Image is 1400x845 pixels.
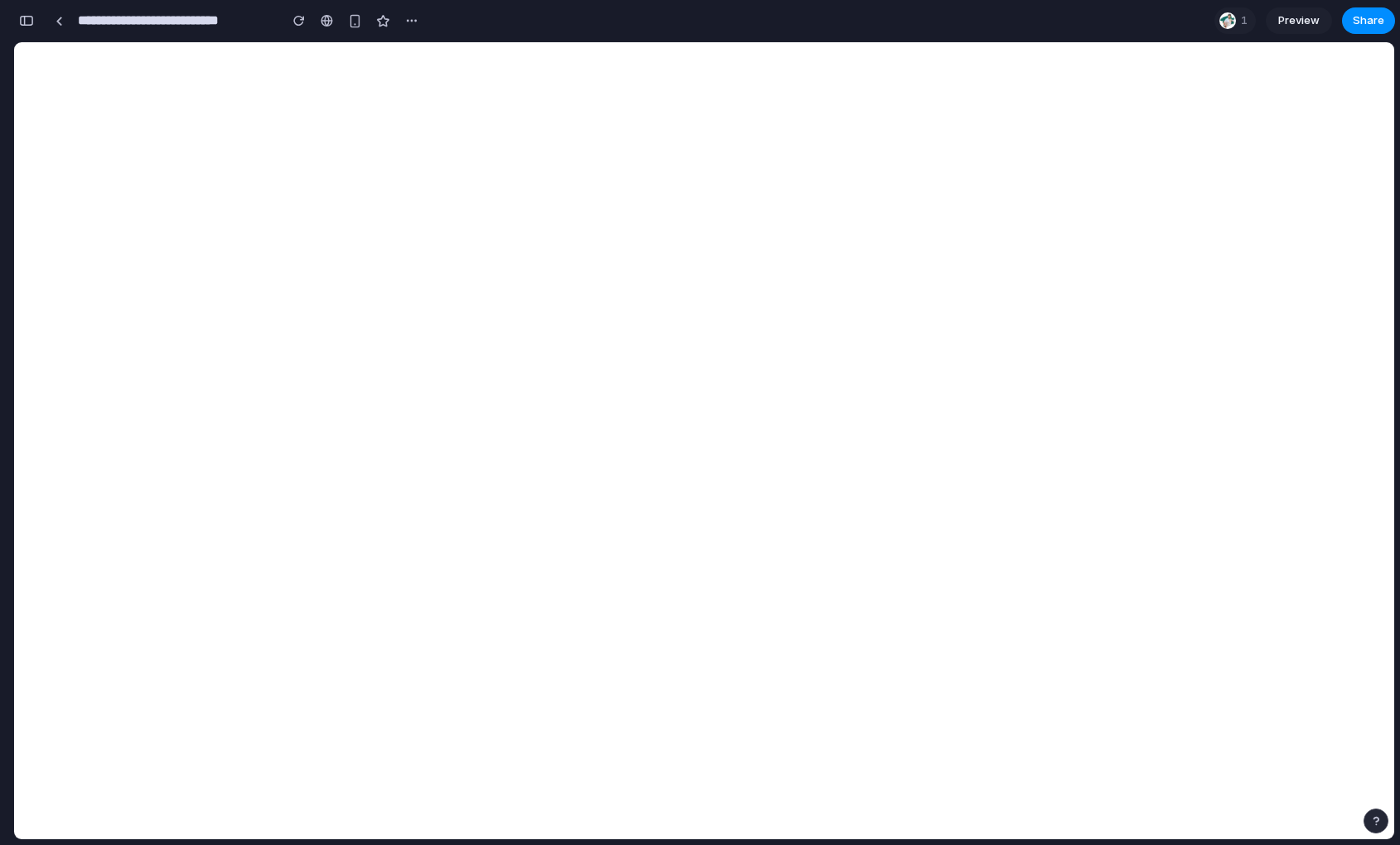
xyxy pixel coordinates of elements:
[1241,12,1253,29] span: 1
[1266,7,1332,34] a: Preview
[1214,7,1256,34] div: 1
[1278,12,1320,29] span: Preview
[1353,12,1384,29] span: Share
[1342,7,1395,34] button: Share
